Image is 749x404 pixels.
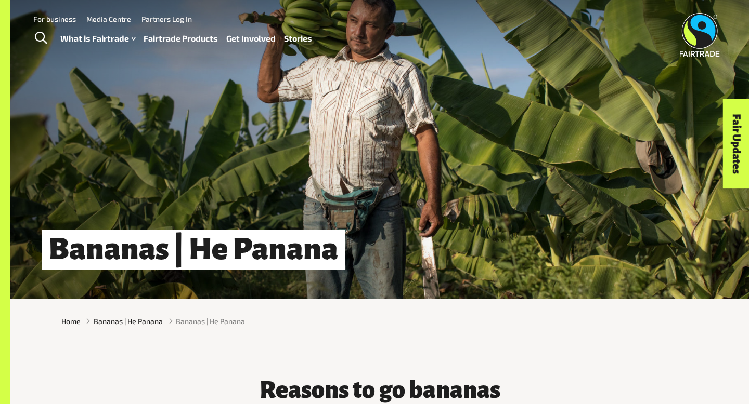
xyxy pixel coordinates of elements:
h3: Reasons to go bananas [224,377,536,403]
a: Fairtrade Products [144,31,218,46]
a: Stories [284,31,312,46]
a: Get Involved [226,31,276,46]
a: Partners Log In [141,15,192,23]
a: Home [61,316,81,327]
span: Bananas | He Panana [176,316,245,327]
a: Bananas | He Panana [94,316,163,327]
h1: Bananas | He Panana [42,230,345,270]
img: Fairtrade Australia New Zealand logo [680,13,720,57]
a: Media Centre [86,15,131,23]
a: Toggle Search [28,25,54,51]
a: For business [33,15,76,23]
a: What is Fairtrade [60,31,135,46]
